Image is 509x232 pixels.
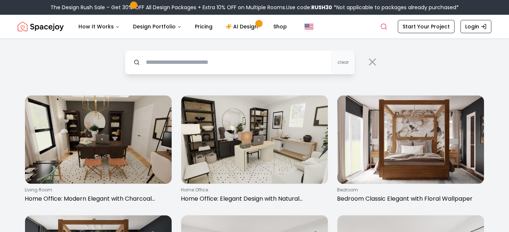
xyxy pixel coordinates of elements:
a: AI Design [220,19,266,34]
a: Login [460,20,491,33]
span: Use code: [286,4,332,11]
button: How It Works [73,19,126,34]
a: Home Office: Modern Elegant with Charcoal Accentsliving roomHome Office: Modern Elegant with Char... [25,95,172,206]
a: Spacejoy [18,19,64,34]
a: Home Office: Elegant Design with Natural Textureshome officeHome Office: Elegant Design with Natu... [181,95,328,206]
img: Home Office: Modern Elegant with Charcoal Accents [25,96,172,184]
p: living room [25,187,169,193]
p: Bedroom Classic Elegant with Floral Wallpaper [337,194,481,203]
img: Home Office: Elegant Design with Natural Textures [181,96,328,184]
span: clear [337,59,349,65]
a: Shop [267,19,293,34]
a: Start Your Project [398,20,454,33]
p: bedroom [337,187,481,193]
div: The Design Rush Sale – Get 30% OFF All Design Packages + Extra 10% OFF on Multiple Rooms. [50,4,459,11]
b: RUSH30 [311,4,332,11]
p: Home Office: Elegant Design with Natural Textures [181,194,325,203]
img: Bedroom Classic Elegant with Floral Wallpaper [337,96,484,184]
nav: Global [18,15,491,38]
button: Design Portfolio [127,19,187,34]
img: United States [305,22,313,31]
p: home office [181,187,325,193]
a: Pricing [189,19,218,34]
a: Bedroom Classic Elegant with Floral WallpaperbedroomBedroom Classic Elegant with Floral Wallpaper [337,95,484,206]
img: Spacejoy Logo [18,19,64,34]
nav: Main [73,19,293,34]
button: clear [331,50,355,75]
p: Home Office: Modern Elegant with Charcoal Accents [25,194,169,203]
span: *Not applicable to packages already purchased* [332,4,459,11]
